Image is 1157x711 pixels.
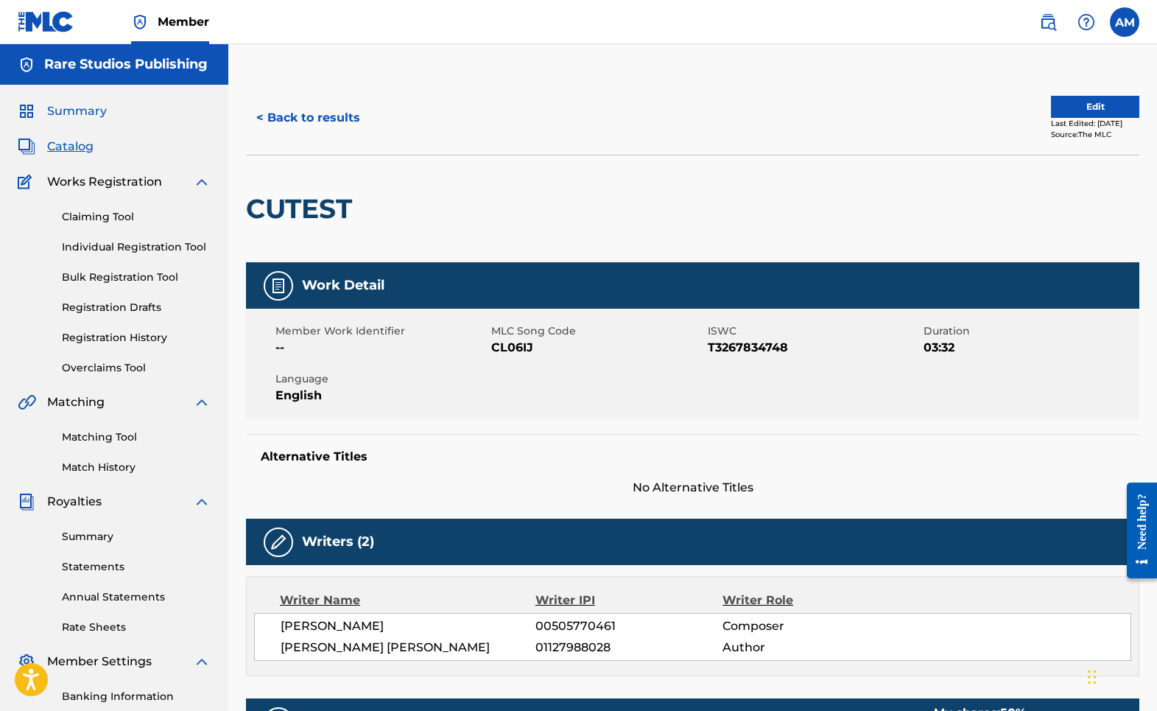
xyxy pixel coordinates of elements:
[1110,7,1139,37] div: User Menu
[193,393,211,411] img: expand
[708,339,920,357] span: T3267834748
[18,173,37,191] img: Works Registration
[62,689,211,704] a: Banking Information
[270,533,287,551] img: Writers
[275,339,488,357] span: --
[280,592,535,609] div: Writer Name
[47,493,102,511] span: Royalties
[535,592,722,609] div: Writer IPI
[281,617,535,635] span: [PERSON_NAME]
[535,617,722,635] span: 00505770461
[47,102,107,120] span: Summary
[1088,655,1097,699] div: Drag
[924,323,1136,339] span: Duration
[491,323,703,339] span: MLC Song Code
[62,620,211,635] a: Rate Sheets
[18,138,35,155] img: Catalog
[62,559,211,575] a: Statements
[535,639,722,656] span: 01127988028
[270,277,287,295] img: Work Detail
[193,653,211,670] img: expand
[47,653,152,670] span: Member Settings
[18,102,35,120] img: Summary
[1083,640,1157,711] iframe: Chat Widget
[62,360,211,376] a: Overclaims Tool
[246,192,359,225] h2: CUTEST
[1051,118,1139,129] div: Last Edited: [DATE]
[722,617,893,635] span: Composer
[1051,96,1139,118] button: Edit
[246,99,370,136] button: < Back to results
[18,138,94,155] a: CatalogCatalog
[62,270,211,285] a: Bulk Registration Tool
[62,209,211,225] a: Claiming Tool
[275,371,488,387] span: Language
[281,639,535,656] span: [PERSON_NAME] [PERSON_NAME]
[44,56,208,73] h5: Rare Studios Publishing
[131,13,149,31] img: Top Rightsholder
[62,330,211,346] a: Registration History
[1077,13,1095,31] img: help
[261,449,1125,464] h5: Alternative Titles
[158,13,209,30] span: Member
[18,56,35,74] img: Accounts
[1033,7,1063,37] a: Public Search
[302,277,384,294] h5: Work Detail
[708,323,920,339] span: ISWC
[62,589,211,605] a: Annual Statements
[302,533,374,550] h5: Writers (2)
[47,138,94,155] span: Catalog
[18,493,35,511] img: Royalties
[275,323,488,339] span: Member Work Identifier
[193,173,211,191] img: expand
[47,173,162,191] span: Works Registration
[18,102,107,120] a: SummarySummary
[275,387,488,404] span: English
[62,460,211,475] a: Match History
[722,592,893,609] div: Writer Role
[1072,7,1101,37] div: Help
[18,11,74,32] img: MLC Logo
[62,300,211,315] a: Registration Drafts
[246,479,1139,497] span: No Alternative Titles
[924,339,1136,357] span: 03:32
[18,393,36,411] img: Matching
[47,393,105,411] span: Matching
[193,493,211,511] img: expand
[1116,468,1157,594] iframe: Resource Center
[62,430,211,445] a: Matching Tool
[722,639,893,656] span: Author
[62,529,211,544] a: Summary
[18,653,35,670] img: Member Settings
[491,339,703,357] span: CL06IJ
[1039,13,1057,31] img: search
[62,239,211,255] a: Individual Registration Tool
[1051,129,1139,140] div: Source: The MLC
